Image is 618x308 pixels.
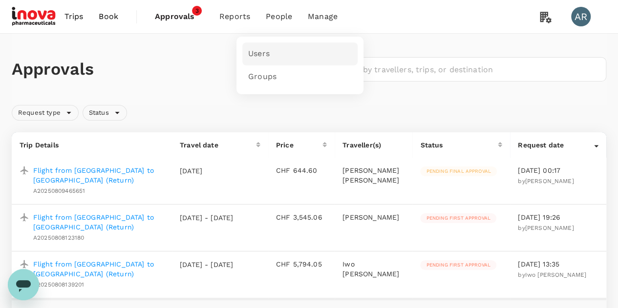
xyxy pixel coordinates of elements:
p: [DATE] 13:35 [518,259,598,269]
img: iNova Pharmaceuticals [12,6,57,27]
a: Flight from [GEOGRAPHIC_DATA] to [GEOGRAPHIC_DATA] (Return) [33,165,164,185]
span: by [518,271,586,278]
input: Search by travellers, trips, or destination [334,57,607,82]
span: A20250809465651 [33,187,85,194]
div: Request date [518,140,594,150]
a: Users [242,42,358,65]
div: AR [571,7,591,26]
span: Request type [12,108,66,118]
span: Book [99,11,118,22]
p: CHF 644.60 [276,165,327,175]
a: Flight from [GEOGRAPHIC_DATA] to [GEOGRAPHIC_DATA] (Return) [33,259,164,279]
p: [DATE] 19:26 [518,212,598,222]
div: Status [83,105,127,121]
span: [PERSON_NAME] [525,178,574,185]
span: People [266,11,292,22]
span: Users [248,48,270,60]
p: [DATE] - [DATE] [180,260,234,269]
p: CHF 3,545.06 [276,212,327,222]
span: 3 [192,6,202,16]
p: [DATE] 00:17 [518,165,598,175]
span: Pending first approval [420,262,496,268]
span: A20250808139201 [33,281,84,288]
span: Reports [219,11,250,22]
div: Request type [12,105,79,121]
p: [PERSON_NAME] [PERSON_NAME] [342,165,405,185]
p: Iwo [PERSON_NAME] [342,259,405,279]
span: by [518,225,574,231]
span: Approvals [155,11,204,22]
span: Pending first approval [420,215,496,222]
span: by [518,178,574,185]
span: [PERSON_NAME] [525,225,574,231]
p: [DATE] [180,166,234,176]
div: Price [276,140,322,150]
span: Pending final approval [420,168,496,175]
span: Trips [64,11,84,22]
span: A20250808123180 [33,234,84,241]
span: Groups [248,71,277,82]
p: Traveller(s) [342,140,405,150]
div: Status [420,140,498,150]
span: Manage [308,11,338,22]
div: Travel date [180,140,256,150]
p: Trip Details [20,140,164,150]
span: Iwo [PERSON_NAME] [525,271,586,278]
iframe: Button to launch messaging window [8,269,39,300]
p: CHF 5,794.05 [276,259,327,269]
h1: Approvals [12,59,307,80]
p: [PERSON_NAME] [342,212,405,222]
span: Status [83,108,115,118]
p: [DATE] - [DATE] [180,213,234,223]
a: Groups [242,65,358,88]
a: Flight from [GEOGRAPHIC_DATA] to [GEOGRAPHIC_DATA] (Return) [33,212,164,232]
